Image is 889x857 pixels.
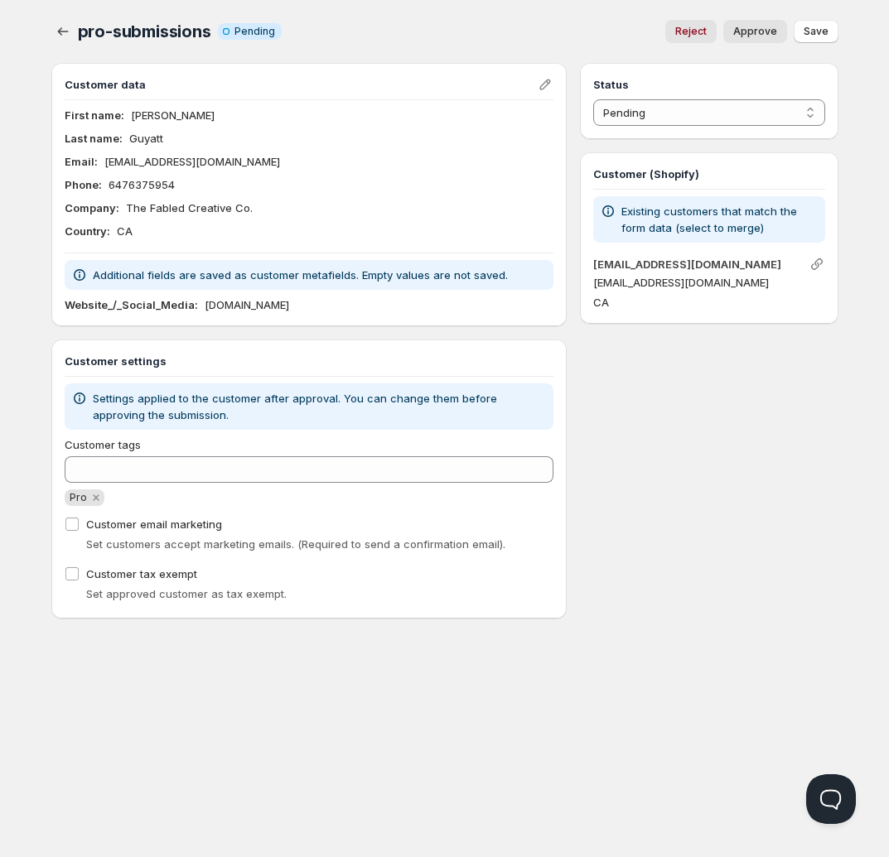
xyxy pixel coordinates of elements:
button: Remove Pro [89,490,104,505]
h3: Customer settings [65,353,554,369]
span: Set customers accept marketing emails. (Required to send a confirmation email). [86,537,505,551]
a: [EMAIL_ADDRESS][DOMAIN_NAME] [593,258,781,271]
p: 6476375954 [109,176,175,193]
b: Website_/_Social_Media : [65,298,198,311]
p: Existing customers that match the form data (select to merge) [621,203,818,236]
iframe: Help Scout Beacon - Open [806,774,856,824]
span: Customer tax exempt [86,567,197,580]
p: CA [117,223,133,239]
button: Save [794,20,838,43]
button: Approve [723,20,787,43]
p: [EMAIL_ADDRESS][DOMAIN_NAME] [104,153,280,170]
span: Set approved customer as tax exempt. [86,587,287,600]
span: Customer tags [65,438,141,451]
span: Reject [675,25,707,38]
h3: Status [593,76,824,93]
p: [PERSON_NAME] [131,107,215,123]
button: Reject [665,20,717,43]
p: [DOMAIN_NAME] [205,296,289,313]
p: Settings applied to the customer after approval. You can change them before approving the submiss... [93,390,548,423]
b: Country : [65,224,110,238]
p: The Fabled Creative Co. [126,200,253,216]
b: Phone : [65,178,102,191]
button: Edit [534,73,557,96]
span: Customer email marketing [86,518,222,531]
span: Save [804,25,829,38]
span: CA [593,296,609,309]
h3: Customer (Shopify) [593,166,824,182]
p: [EMAIL_ADDRESS][DOMAIN_NAME] [593,274,824,291]
span: pro-submissions [78,22,211,41]
b: First name : [65,108,124,122]
p: Guyatt [129,130,163,147]
span: Pro [70,491,87,503]
span: Pending [234,25,275,38]
b: Last name : [65,132,123,145]
span: Approve [733,25,777,38]
b: Company : [65,201,119,214]
h3: Customer data [65,76,538,93]
button: Link [805,253,829,276]
b: Email : [65,155,98,168]
p: Additional fields are saved as customer metafields. Empty values are not saved. [93,267,508,283]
